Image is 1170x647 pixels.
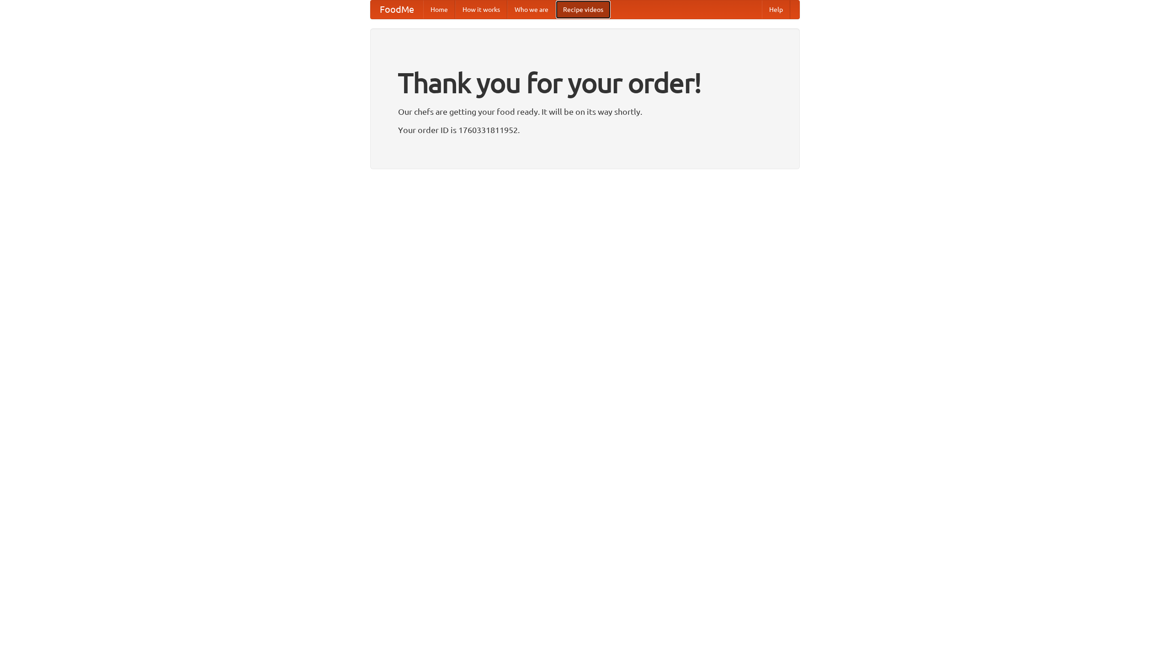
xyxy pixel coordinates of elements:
p: Your order ID is 1760331811952. [398,123,772,137]
h1: Thank you for your order! [398,61,772,105]
a: Recipe videos [556,0,611,19]
a: Home [423,0,455,19]
a: FoodMe [371,0,423,19]
a: Who we are [507,0,556,19]
p: Our chefs are getting your food ready. It will be on its way shortly. [398,105,772,118]
a: How it works [455,0,507,19]
a: Help [762,0,790,19]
